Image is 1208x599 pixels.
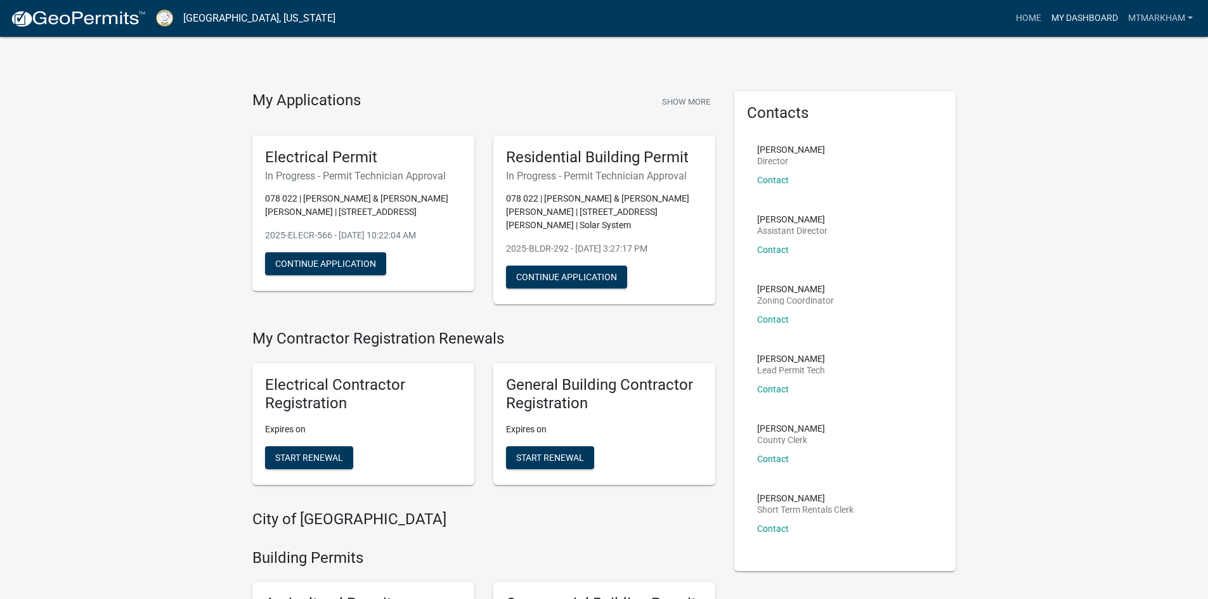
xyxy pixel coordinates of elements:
img: Putnam County, Georgia [156,10,173,27]
h4: City of [GEOGRAPHIC_DATA] [252,510,715,529]
span: Start Renewal [275,452,343,462]
p: [PERSON_NAME] [757,215,828,224]
button: Show More [657,91,715,112]
p: 078 022 | [PERSON_NAME] & [PERSON_NAME] [PERSON_NAME] | [STREET_ADDRESS][PERSON_NAME] | Solar System [506,192,703,232]
button: Start Renewal [506,446,594,469]
a: Contact [757,175,789,185]
p: Expires on [506,423,703,436]
button: Continue Application [506,266,627,288]
h5: General Building Contractor Registration [506,376,703,413]
p: 2025-BLDR-292 - [DATE] 3:27:17 PM [506,242,703,255]
p: Assistant Director [757,226,828,235]
p: Short Term Rentals Clerk [757,505,854,514]
h4: My Applications [252,91,361,110]
p: County Clerk [757,435,825,444]
p: [PERSON_NAME] [757,354,825,363]
h5: Electrical Permit [265,148,462,167]
h4: My Contractor Registration Renewals [252,330,715,348]
wm-registration-list-section: My Contractor Registration Renewals [252,330,715,494]
a: Contact [757,314,789,325]
button: Continue Application [265,252,386,275]
p: Director [757,157,825,165]
h6: In Progress - Permit Technician Approval [506,170,703,182]
button: Start Renewal [265,446,353,469]
a: Contact [757,454,789,464]
a: My Dashboard [1046,6,1123,30]
a: mtmarkham [1123,6,1198,30]
a: Contact [757,524,789,534]
p: 078 022 | [PERSON_NAME] & [PERSON_NAME] [PERSON_NAME] | [STREET_ADDRESS] [265,192,462,219]
h5: Residential Building Permit [506,148,703,167]
span: Start Renewal [516,452,584,462]
p: [PERSON_NAME] [757,424,825,433]
h4: Building Permits [252,549,715,567]
p: Lead Permit Tech [757,366,825,375]
a: [GEOGRAPHIC_DATA], [US_STATE] [183,8,335,29]
h5: Contacts [747,104,944,122]
p: 2025-ELECR-566 - [DATE] 10:22:04 AM [265,229,462,242]
p: [PERSON_NAME] [757,145,825,154]
p: [PERSON_NAME] [757,494,854,503]
p: Expires on [265,423,462,436]
h6: In Progress - Permit Technician Approval [265,170,462,182]
a: Contact [757,384,789,394]
h5: Electrical Contractor Registration [265,376,462,413]
p: Zoning Coordinator [757,296,834,305]
a: Home [1011,6,1046,30]
p: [PERSON_NAME] [757,285,834,293]
a: Contact [757,245,789,255]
